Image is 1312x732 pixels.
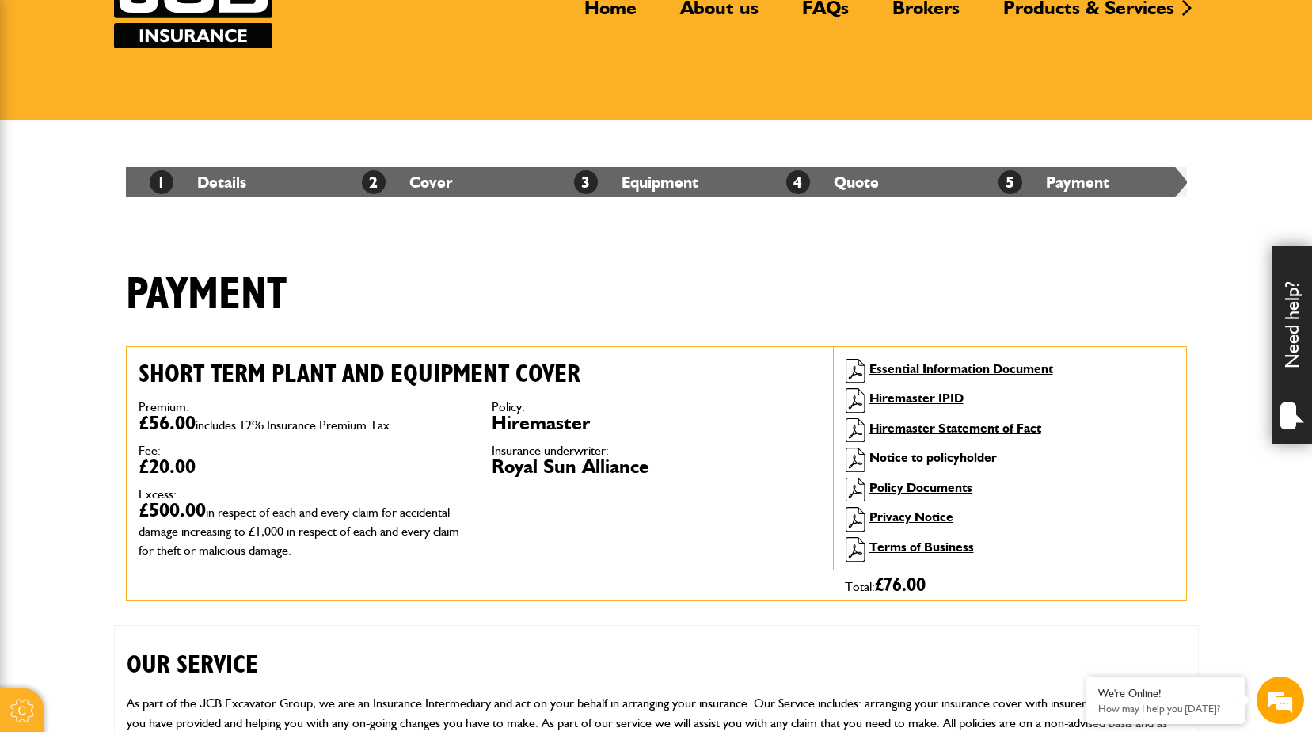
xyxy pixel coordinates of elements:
h2: Short term plant and equipment cover [139,359,821,389]
a: 1Details [150,173,246,192]
input: Enter your last name [21,147,289,181]
div: We're Online! [1098,687,1233,700]
span: 3 [574,170,598,194]
div: Need help? [1272,246,1312,444]
span: 1 [150,170,173,194]
span: includes 12% Insurance Premium Tax [196,417,390,433]
a: Notice to policyholder [869,450,997,465]
dd: £20.00 [139,457,468,476]
h2: OUR SERVICE [127,626,1186,680]
a: Privacy Notice [869,509,953,524]
dd: £56.00 [139,414,468,433]
a: 3Equipment [574,173,698,192]
p: How may I help you today? [1098,703,1233,715]
dt: Excess: [139,488,468,501]
span: 76.00 [884,576,926,595]
dt: Fee: [139,444,468,457]
a: Hiremaster IPID [869,391,964,406]
span: £ [875,576,926,595]
div: Chat with us now [82,89,266,109]
dt: Premium: [139,401,468,414]
dt: Insurance underwriter: [492,444,821,457]
span: in respect of each and every claim for accidental damage increasing to £1,000 in respect of each ... [139,505,459,558]
span: 2 [362,170,386,194]
img: d_20077148190_company_1631870298795_20077148190 [27,88,67,110]
div: Total: [833,570,1186,600]
dd: £500.00 [139,501,468,558]
div: Minimize live chat window [260,8,298,46]
dt: Policy: [492,401,821,414]
li: Payment [975,167,1187,197]
a: 2Cover [362,173,453,192]
dd: Hiremaster [492,414,821,433]
a: Essential Information Document [869,361,1053,376]
span: 4 [786,170,810,194]
input: Enter your phone number [21,240,289,275]
a: 4Quote [786,173,879,192]
span: 5 [998,170,1022,194]
h1: Payment [126,269,287,322]
a: Terms of Business [869,539,974,555]
em: Start Chat [215,488,287,509]
a: Policy Documents [869,480,972,495]
input: Enter your email address [21,193,289,228]
a: Hiremaster Statement of Fact [869,421,1041,436]
dd: Royal Sun Alliance [492,457,821,476]
textarea: Type your message and hit 'Enter' [21,287,289,475]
